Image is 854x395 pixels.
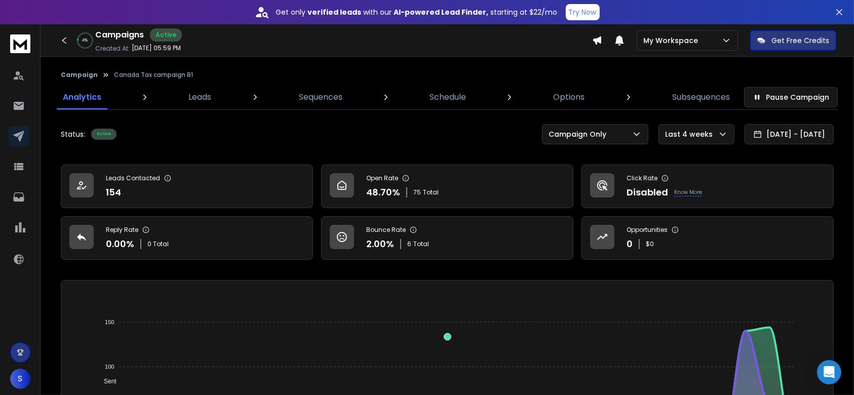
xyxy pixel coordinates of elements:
[665,129,717,139] p: Last 4 weeks
[105,364,114,370] tspan: 100
[413,188,421,196] span: 75
[308,7,362,17] strong: verified leads
[672,91,730,103] p: Subsequences
[106,174,160,182] p: Leads Contacted
[627,237,633,251] p: 0
[569,7,597,17] p: Try Now
[96,378,117,385] span: Sent
[95,45,130,53] p: Created At:
[57,85,107,109] a: Analytics
[106,226,138,234] p: Reply Rate
[147,240,169,248] p: 0 Total
[61,129,85,139] p: Status:
[423,188,439,196] span: Total
[150,28,182,42] div: Active
[321,216,573,260] a: Bounce Rate2.00%6Total
[423,85,472,109] a: Schedule
[366,174,398,182] p: Open Rate
[666,85,736,109] a: Subsequences
[132,44,181,52] p: [DATE] 05:59 PM
[750,30,836,51] button: Get Free Credits
[95,29,144,41] h1: Campaigns
[643,35,702,46] p: My Workspace
[188,91,211,103] p: Leads
[10,369,30,389] button: S
[61,216,313,260] a: Reply Rate0.00%0 Total
[366,185,400,200] p: 48.70 %
[771,35,829,46] p: Get Free Credits
[105,319,114,325] tspan: 150
[407,240,411,248] span: 6
[627,185,668,200] p: Disabled
[566,4,600,20] button: Try Now
[366,237,394,251] p: 2.00 %
[276,7,558,17] p: Get only with our starting at $22/mo
[61,71,98,79] button: Campaign
[744,87,838,107] button: Pause Campaign
[394,7,489,17] strong: AI-powered Lead Finder,
[182,85,217,109] a: Leads
[745,124,834,144] button: [DATE] - [DATE]
[817,360,841,384] div: Open Intercom Messenger
[548,85,591,109] a: Options
[549,129,610,139] p: Campaign Only
[554,91,585,103] p: Options
[10,34,30,53] img: logo
[627,174,657,182] p: Click Rate
[366,226,406,234] p: Bounce Rate
[106,185,121,200] p: 154
[627,226,668,234] p: Opportunities
[430,91,466,103] p: Schedule
[581,216,834,260] a: Opportunities0$0
[91,129,117,140] div: Active
[646,240,654,248] p: $ 0
[106,237,134,251] p: 0.00 %
[63,91,101,103] p: Analytics
[321,165,573,208] a: Open Rate48.70%75Total
[299,91,342,103] p: Sequences
[83,37,88,44] p: 4 %
[413,240,429,248] span: Total
[114,71,193,79] p: Canada Tax campaign B1
[674,188,702,196] p: Know More
[61,165,313,208] a: Leads Contacted154
[293,85,348,109] a: Sequences
[581,165,834,208] a: Click RateDisabledKnow More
